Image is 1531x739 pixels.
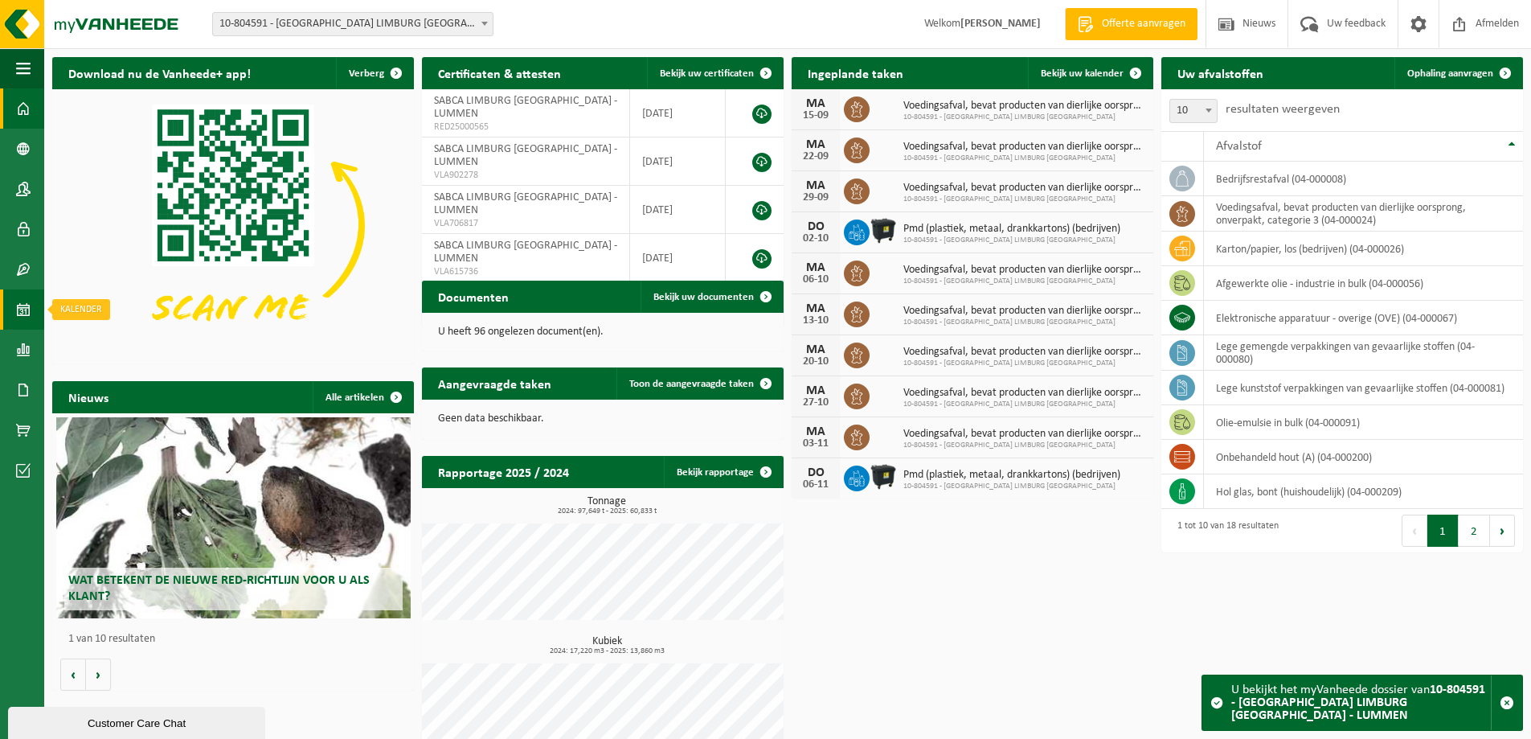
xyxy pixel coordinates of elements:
div: 27-10 [800,397,832,409]
span: 10-804591 - SABCA LIMBURG NV - LUMMEN [213,13,493,35]
p: U heeft 96 ongelezen document(en). [438,326,768,338]
p: Geen data beschikbaar. [438,413,768,425]
h2: Documenten [422,281,525,312]
div: MA [800,179,832,192]
div: DO [800,466,832,479]
strong: 10-804591 - [GEOGRAPHIC_DATA] LIMBURG [GEOGRAPHIC_DATA] - LUMMEN [1231,684,1485,722]
h2: Certificaten & attesten [422,57,577,88]
td: [DATE] [630,89,725,138]
a: Ophaling aanvragen [1394,57,1521,89]
span: SABCA LIMBURG [GEOGRAPHIC_DATA] - LUMMEN [434,191,617,216]
span: Bekijk uw certificaten [660,68,754,79]
span: Offerte aanvragen [1098,16,1189,32]
span: SABCA LIMBURG [GEOGRAPHIC_DATA] - LUMMEN [434,95,617,120]
div: 13-10 [800,315,832,326]
span: 10 [1169,99,1218,123]
span: Voedingsafval, bevat producten van dierlijke oorsprong, onverpakt, categorie 3 [903,387,1145,400]
td: [DATE] [630,138,725,186]
span: Wat betekent de nieuwe RED-richtlijn voor u als klant? [68,574,370,602]
label: resultaten weergeven [1226,103,1340,116]
div: 03-11 [800,438,832,450]
div: 06-11 [800,479,832,491]
div: 22-09 [800,151,832,162]
span: SABCA LIMBURG [GEOGRAPHIC_DATA] - LUMMEN [434,143,617,168]
a: Bekijk uw documenten [641,281,782,313]
a: Alle artikelen [313,381,412,413]
button: Next [1490,515,1515,547]
span: 10-804591 - SABCA LIMBURG NV - LUMMEN [212,12,493,36]
a: Offerte aanvragen [1065,8,1197,40]
span: 2024: 17,220 m3 - 2025: 13,860 m3 [430,647,784,655]
span: VLA902278 [434,169,617,182]
h2: Aangevraagde taken [422,367,567,399]
td: voedingsafval, bevat producten van dierlijke oorsprong, onverpakt, categorie 3 (04-000024) [1204,196,1523,232]
div: U bekijkt het myVanheede dossier van [1231,675,1491,730]
span: Bekijk uw documenten [653,292,754,302]
a: Toon de aangevraagde taken [616,367,782,400]
div: MA [800,138,832,151]
div: DO [800,220,832,233]
button: Verberg [336,57,412,89]
td: bedrijfsrestafval (04-000008) [1204,162,1523,196]
td: onbehandeld hout (A) (04-000200) [1204,440,1523,474]
span: 10-804591 - [GEOGRAPHIC_DATA] LIMBURG [GEOGRAPHIC_DATA] [903,277,1145,286]
span: VLA615736 [434,265,617,278]
button: Volgende [86,659,111,691]
span: 10-804591 - [GEOGRAPHIC_DATA] LIMBURG [GEOGRAPHIC_DATA] [903,195,1145,204]
div: 29-09 [800,192,832,203]
img: WB-1100-HPE-AE-01 [870,217,897,244]
td: hol glas, bont (huishoudelijk) (04-000209) [1204,474,1523,509]
div: MA [800,425,832,438]
span: Pmd (plastiek, metaal, drankkartons) (bedrijven) [903,469,1120,482]
a: Wat betekent de nieuwe RED-richtlijn voor u als klant? [56,417,411,618]
span: 10-804591 - [GEOGRAPHIC_DATA] LIMBURG [GEOGRAPHIC_DATA] [903,236,1120,245]
td: [DATE] [630,186,725,234]
a: Bekijk uw kalender [1028,57,1152,89]
td: afgewerkte olie - industrie in bulk (04-000056) [1204,266,1523,301]
span: 10-804591 - [GEOGRAPHIC_DATA] LIMBURG [GEOGRAPHIC_DATA] [903,154,1145,163]
span: Voedingsafval, bevat producten van dierlijke oorsprong, onverpakt, categorie 3 [903,428,1145,441]
span: 10-804591 - [GEOGRAPHIC_DATA] LIMBURG [GEOGRAPHIC_DATA] [903,441,1145,450]
h3: Tonnage [430,496,784,515]
span: Verberg [349,68,384,79]
span: Afvalstof [1216,140,1262,153]
td: olie-emulsie in bulk (04-000091) [1204,405,1523,440]
span: 10-804591 - [GEOGRAPHIC_DATA] LIMBURG [GEOGRAPHIC_DATA] [903,318,1145,327]
div: 20-10 [800,356,832,367]
div: MA [800,384,832,397]
span: Pmd (plastiek, metaal, drankkartons) (bedrijven) [903,223,1120,236]
span: Voedingsafval, bevat producten van dierlijke oorsprong, onverpakt, categorie 3 [903,141,1145,154]
button: 1 [1427,515,1459,547]
a: Bekijk rapportage [664,456,782,488]
button: Previous [1402,515,1427,547]
div: 06-10 [800,274,832,285]
span: Voedingsafval, bevat producten van dierlijke oorsprong, onverpakt, categorie 3 [903,305,1145,318]
img: Download de VHEPlus App [52,89,414,361]
h3: Kubiek [430,636,784,655]
img: WB-1100-HPE-AE-01 [870,463,897,491]
td: [DATE] [630,234,725,282]
span: Voedingsafval, bevat producten van dierlijke oorsprong, onverpakt, categorie 3 [903,346,1145,359]
span: Voedingsafval, bevat producten van dierlijke oorsprong, onverpakt, categorie 3 [903,264,1145,277]
span: Ophaling aanvragen [1407,68,1493,79]
div: 15-09 [800,110,832,121]
span: Bekijk uw kalender [1041,68,1124,79]
span: 10-804591 - [GEOGRAPHIC_DATA] LIMBURG [GEOGRAPHIC_DATA] [903,359,1145,368]
button: 2 [1459,515,1490,547]
h2: Rapportage 2025 / 2024 [422,456,585,487]
div: MA [800,97,832,110]
p: 1 van 10 resultaten [68,634,406,645]
td: lege kunststof verpakkingen van gevaarlijke stoffen (04-000081) [1204,371,1523,405]
td: lege gemengde verpakkingen van gevaarlijke stoffen (04-000080) [1204,335,1523,371]
div: 1 tot 10 van 18 resultaten [1169,513,1279,548]
div: MA [800,261,832,274]
td: elektronische apparatuur - overige (OVE) (04-000067) [1204,301,1523,335]
span: VLA706817 [434,217,617,230]
strong: [PERSON_NAME] [960,18,1041,30]
span: 10-804591 - [GEOGRAPHIC_DATA] LIMBURG [GEOGRAPHIC_DATA] [903,482,1120,491]
h2: Download nu de Vanheede+ app! [52,57,267,88]
h2: Nieuws [52,381,125,413]
td: karton/papier, los (bedrijven) (04-000026) [1204,232,1523,266]
span: 10-804591 - [GEOGRAPHIC_DATA] LIMBURG [GEOGRAPHIC_DATA] [903,113,1145,122]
